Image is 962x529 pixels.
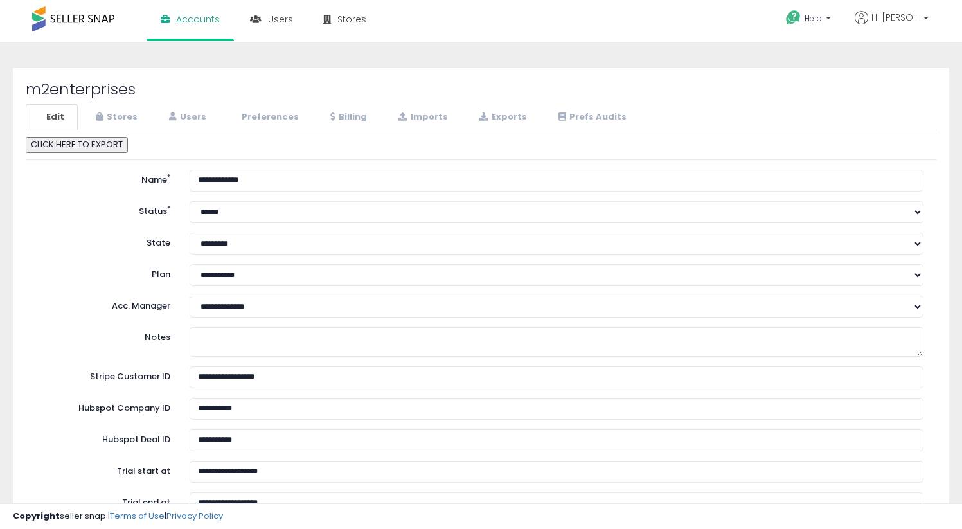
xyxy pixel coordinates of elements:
[26,137,128,153] button: CLICK HERE TO EXPORT
[29,264,180,281] label: Plan
[221,104,312,130] a: Preferences
[268,13,293,26] span: Users
[463,104,540,130] a: Exports
[13,510,60,522] strong: Copyright
[337,13,366,26] span: Stores
[542,104,640,130] a: Prefs Audits
[785,10,801,26] i: Get Help
[29,429,180,446] label: Hubspot Deal ID
[110,510,165,522] a: Terms of Use
[29,201,180,218] label: Status
[26,104,78,130] a: Edit
[871,11,920,24] span: Hi [PERSON_NAME]
[855,11,929,40] a: Hi [PERSON_NAME]
[152,104,220,130] a: Users
[29,327,180,344] label: Notes
[29,366,180,383] label: Stripe Customer ID
[29,492,180,509] label: Trial end at
[166,510,223,522] a: Privacy Policy
[29,461,180,478] label: Trial start at
[29,233,180,249] label: State
[13,510,223,523] div: seller snap | |
[79,104,151,130] a: Stores
[805,13,822,24] span: Help
[382,104,461,130] a: Imports
[29,398,180,415] label: Hubspot Company ID
[176,13,220,26] span: Accounts
[26,81,936,98] h2: m2enterprises
[29,170,180,186] label: Name
[314,104,380,130] a: Billing
[29,296,180,312] label: Acc. Manager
